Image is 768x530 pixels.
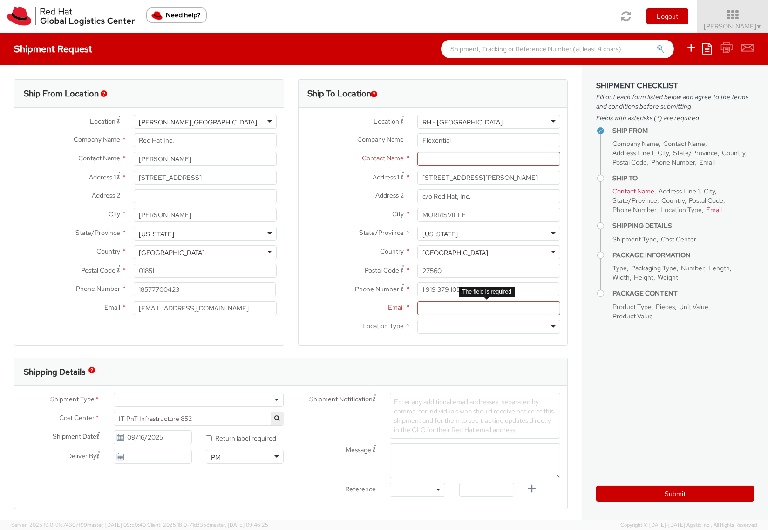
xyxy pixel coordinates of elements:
[53,432,96,441] span: Shipment Date
[612,206,656,214] span: Phone Number
[706,206,722,214] span: Email
[74,135,120,144] span: Company Name
[146,7,207,23] button: Need help?
[345,485,376,493] span: Reference
[206,432,278,443] label: Return label required
[355,285,399,293] span: Phone Number
[659,187,700,195] span: Address Line 1
[119,414,279,423] span: IT PnT Infrastructure 852
[422,229,458,239] div: [US_STATE]
[708,264,730,272] span: Length
[656,303,675,311] span: Pieces
[612,252,754,259] h4: Package Information
[373,173,399,181] span: Address 1
[661,235,696,243] span: Cost Center
[612,175,754,182] h4: Ship To
[362,154,404,162] span: Contact Name
[380,247,404,255] span: Country
[139,229,174,239] div: [US_STATE]
[109,210,120,218] span: City
[392,210,404,218] span: City
[346,446,371,454] span: Message
[596,113,754,123] span: Fields with asterisks (*) are required
[651,158,695,166] span: Phone Number
[394,398,554,434] span: Enter any additional email addresses, separated by comma, for individuals who should receive noti...
[646,8,688,24] button: Logout
[139,117,257,127] div: [PERSON_NAME][GEOGRAPHIC_DATA]
[673,149,718,157] span: State/Province
[114,412,284,426] span: IT PnT Infrastructure 852
[75,228,120,237] span: State/Province
[210,522,268,528] span: master, [DATE] 09:46:25
[612,264,627,272] span: Type
[359,228,404,237] span: State/Province
[459,287,515,297] div: The field is required
[24,89,99,98] h3: Ship From Location
[612,127,754,134] h4: Ship From
[612,139,659,148] span: Company Name
[96,247,120,255] span: Country
[24,367,85,377] h3: Shipping Details
[422,117,503,127] div: RH - [GEOGRAPHIC_DATA]
[59,413,95,424] span: Cost Center
[658,273,678,282] span: Weight
[7,7,135,26] img: rh-logistics-00dfa346123c4ec078e1.svg
[612,290,754,297] h4: Package Content
[362,322,404,330] span: Location Type
[612,158,647,166] span: Postal Code
[596,486,754,502] button: Submit
[689,196,723,205] span: Postal Code
[596,92,754,111] span: Fill out each form listed below and agree to the terms and conditions before submitting
[658,149,669,157] span: City
[87,522,146,528] span: master, [DATE] 09:50:40
[596,82,754,90] h3: Shipment Checklist
[374,117,399,125] span: Location
[92,191,120,200] span: Address 2
[661,196,685,205] span: Country
[722,149,745,157] span: Country
[704,187,715,195] span: City
[104,303,120,311] span: Email
[357,135,404,144] span: Company Name
[90,117,116,125] span: Location
[14,44,92,54] h4: Shipment Request
[211,453,221,462] div: PM
[89,173,116,181] span: Address 1
[704,22,762,30] span: [PERSON_NAME]
[612,222,754,229] h4: Shipping Details
[660,206,702,214] span: Location Type
[612,196,657,205] span: State/Province
[679,303,708,311] span: Unit Value
[309,394,373,404] span: Shipment Notification
[612,303,652,311] span: Product Type
[50,394,95,405] span: Shipment Type
[663,139,705,148] span: Contact Name
[612,235,657,243] span: Shipment Type
[76,284,120,293] span: Phone Number
[612,273,630,282] span: Width
[612,312,653,320] span: Product Value
[375,191,404,200] span: Address 2
[422,248,488,257] div: [GEOGRAPHIC_DATA]
[681,264,704,272] span: Number
[441,40,674,58] input: Shipment, Tracking or Reference Number (at least 4 chars)
[634,273,653,282] span: Height
[11,522,146,528] span: Server: 2025.19.0-91c74307f99
[365,266,399,275] span: Postal Code
[612,187,654,195] span: Contact Name
[612,149,653,157] span: Address Line 1
[756,23,762,30] span: ▼
[147,522,268,528] span: Client: 2025.18.0-71d3358
[388,303,404,311] span: Email
[139,248,204,257] div: [GEOGRAPHIC_DATA]
[206,435,212,441] input: Return label required
[699,158,715,166] span: Email
[620,522,757,529] span: Copyright © [DATE]-[DATE] Agistix Inc., All Rights Reserved
[78,154,120,162] span: Contact Name
[67,451,96,461] span: Deliver By
[81,266,116,275] span: Postal Code
[631,264,677,272] span: Packaging Type
[308,89,372,98] h3: Ship To Location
